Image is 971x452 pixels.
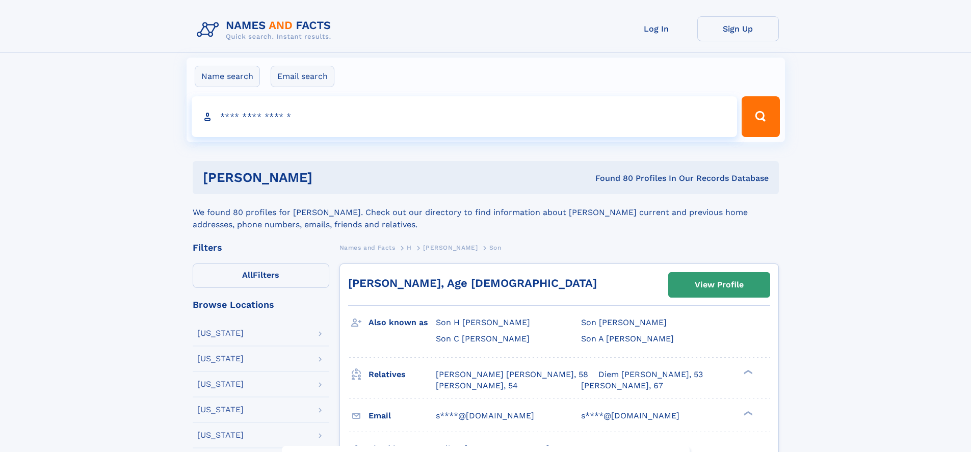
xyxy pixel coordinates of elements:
[695,273,744,297] div: View Profile
[197,329,244,337] div: [US_STATE]
[407,244,412,251] span: H
[741,368,753,375] div: ❯
[598,369,703,380] a: Diem [PERSON_NAME], 53
[193,243,329,252] div: Filters
[193,194,779,231] div: We found 80 profiles for [PERSON_NAME]. Check out our directory to find information about [PERSON...
[423,241,478,254] a: [PERSON_NAME]
[348,277,597,289] a: [PERSON_NAME], Age [DEMOGRAPHIC_DATA]
[436,334,530,343] span: Son C [PERSON_NAME]
[436,317,530,327] span: Son H [PERSON_NAME]
[197,406,244,414] div: [US_STATE]
[436,380,518,391] a: [PERSON_NAME], 54
[669,273,770,297] a: View Profile
[581,380,663,391] a: [PERSON_NAME], 67
[197,431,244,439] div: [US_STATE]
[197,355,244,363] div: [US_STATE]
[742,96,779,137] button: Search Button
[193,16,339,44] img: Logo Names and Facts
[697,16,779,41] a: Sign Up
[193,300,329,309] div: Browse Locations
[339,241,396,254] a: Names and Facts
[741,410,753,416] div: ❯
[616,16,697,41] a: Log In
[369,366,436,383] h3: Relatives
[369,407,436,424] h3: Email
[436,369,588,380] a: [PERSON_NAME] [PERSON_NAME], 58
[195,66,260,87] label: Name search
[423,244,478,251] span: [PERSON_NAME]
[203,171,454,184] h1: [PERSON_NAME]
[242,270,253,280] span: All
[271,66,334,87] label: Email search
[369,314,436,331] h3: Also known as
[581,317,667,327] span: Son [PERSON_NAME]
[193,263,329,288] label: Filters
[581,334,674,343] span: Son A [PERSON_NAME]
[454,173,769,184] div: Found 80 Profiles In Our Records Database
[192,96,738,137] input: search input
[489,244,502,251] span: Son
[407,241,412,254] a: H
[197,380,244,388] div: [US_STATE]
